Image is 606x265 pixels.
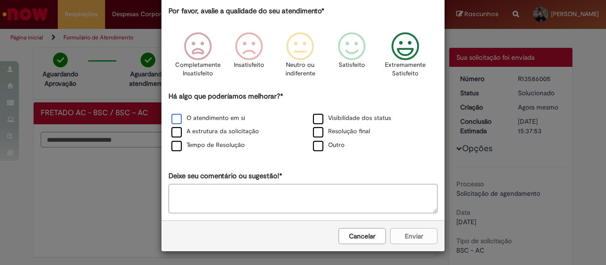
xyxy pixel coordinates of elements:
label: Deixe seu comentário ou sugestão!* [169,171,282,181]
label: O atendimento em si [171,114,245,123]
div: Satisfeito [327,25,375,90]
div: Extremamente Satisfeito [379,25,433,90]
p: Satisfeito [339,61,365,70]
div: Neutro ou indiferente [276,25,324,90]
p: Completamente Insatisfeito [175,61,221,78]
p: Extremamente Satisfeito [385,61,426,78]
div: Completamente Insatisfeito [174,25,222,90]
p: Neutro ou indiferente [283,61,317,78]
label: A estrutura da solicitação [171,127,259,136]
p: Insatisfeito [234,61,264,70]
button: Cancelar [339,228,386,244]
label: Por favor, avalie a qualidade do seu atendimento* [169,6,324,16]
div: Há algo que poderíamos melhorar?* [169,91,437,153]
div: Insatisfeito [225,25,273,90]
label: Tempo de Resolução [171,141,245,150]
label: Outro [313,141,345,150]
label: Resolução final [313,127,370,136]
label: Visibilidade dos status [313,114,391,123]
